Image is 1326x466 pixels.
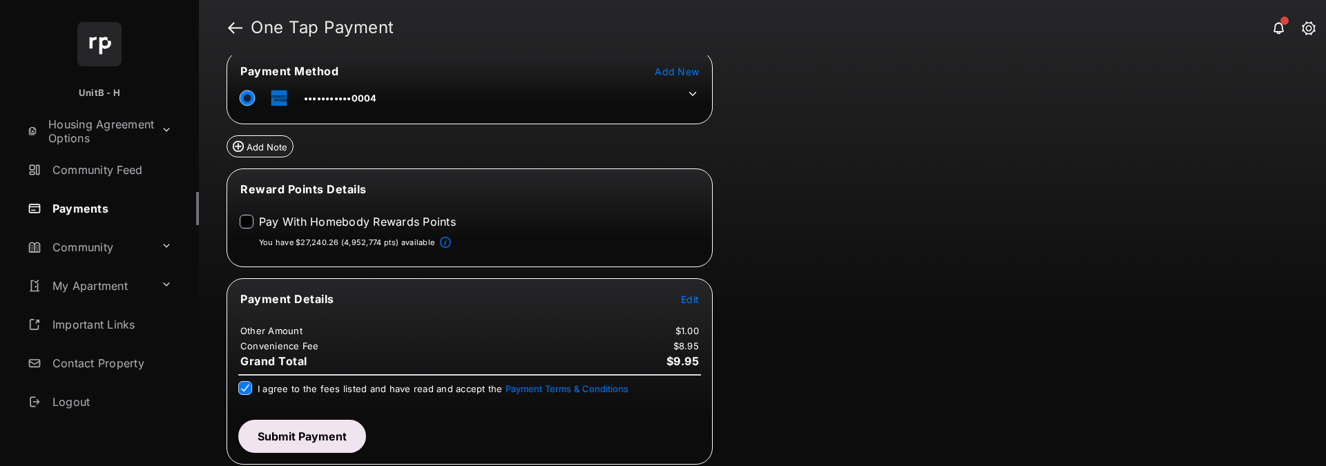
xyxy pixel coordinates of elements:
[22,385,199,418] a: Logout
[240,182,367,196] span: Reward Points Details
[22,231,155,264] a: Community
[259,237,434,249] p: You have $27,240.26 (4,952,774 pts) available
[227,135,294,157] button: Add Note
[240,292,334,306] span: Payment Details
[22,153,199,186] a: Community Feed
[240,340,320,352] td: Convenience Fee
[240,354,307,368] span: Grand Total
[655,66,699,77] span: Add New
[22,347,199,380] a: Contact Property
[673,340,700,352] td: $8.95
[22,192,199,225] a: Payments
[666,354,700,368] span: $9.95
[655,64,699,78] button: Add New
[259,215,456,229] label: Pay With Homebody Rewards Points
[79,86,120,100] p: UnitB - H
[675,324,700,337] td: $1.00
[240,64,338,78] span: Payment Method
[240,324,303,337] td: Other Amount
[251,19,394,36] strong: One Tap Payment
[22,308,177,341] a: Important Links
[681,293,699,305] span: Edit
[681,292,699,306] button: Edit
[238,420,366,453] button: Submit Payment
[77,22,122,66] img: svg+xml;base64,PHN2ZyB4bWxucz0iaHR0cDovL3d3dy53My5vcmcvMjAwMC9zdmciIHdpZHRoPSI2NCIgaGVpZ2h0PSI2NC...
[304,93,377,104] span: •••••••••••0004
[506,383,628,394] button: I agree to the fees listed and have read and accept the
[22,115,155,148] a: Housing Agreement Options
[258,383,628,394] span: I agree to the fees listed and have read and accept the
[22,269,155,302] a: My Apartment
